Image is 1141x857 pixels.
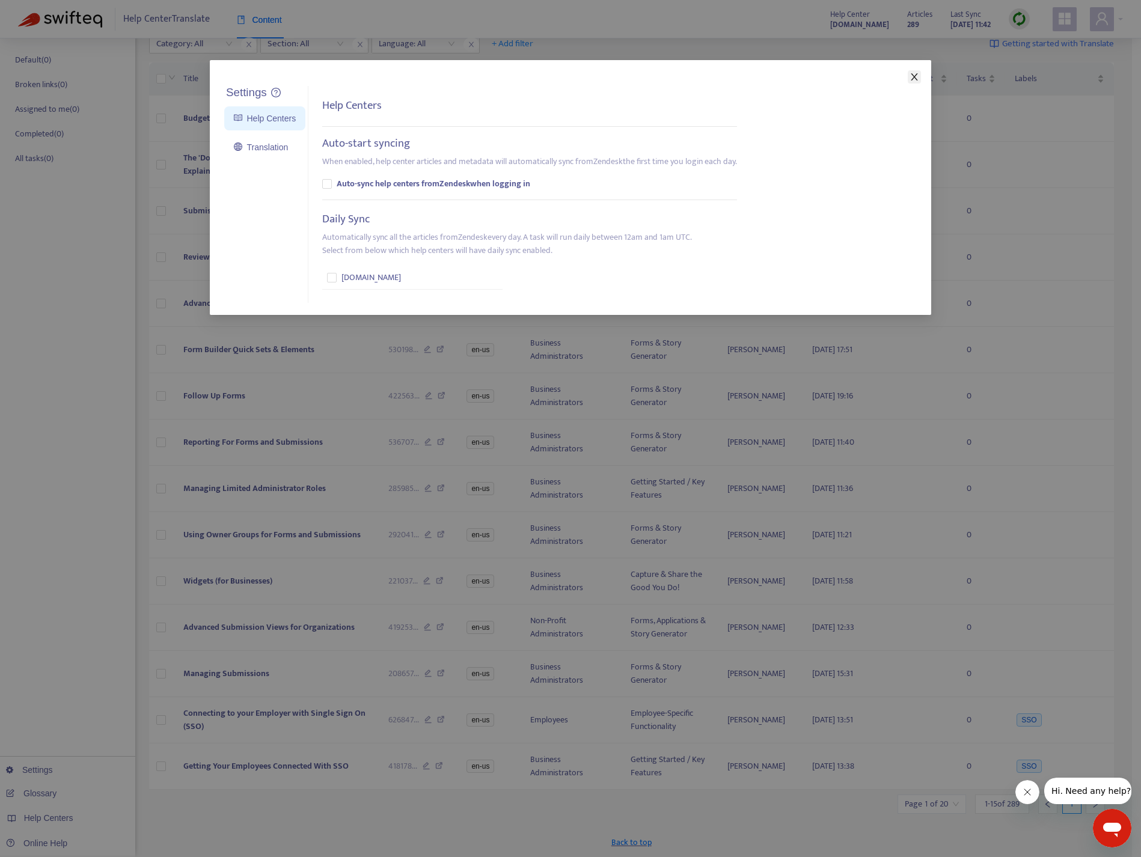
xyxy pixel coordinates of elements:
button: Close [908,70,921,84]
iframe: Message from company [1044,778,1131,804]
a: question-circle [271,88,281,98]
iframe: Button to launch messaging window [1093,809,1131,847]
span: question-circle [271,88,281,97]
span: [DOMAIN_NAME] [341,271,401,284]
h5: Auto-start syncing [322,137,410,151]
a: Help Centers [234,114,296,123]
span: close [910,72,919,82]
p: Automatically sync all the articles from Zendesk every day. A task will run daily between 12am an... [322,231,692,257]
p: When enabled, help center articles and metadata will automatically sync from Zendesk the first ti... [322,155,737,168]
h5: Daily Sync [322,213,370,227]
h5: Help Centers [322,99,382,113]
iframe: Close message [1015,780,1039,804]
h5: Settings [226,86,267,100]
b: Auto-sync help centers from Zendesk when logging in [337,177,530,191]
a: Translation [234,142,288,152]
